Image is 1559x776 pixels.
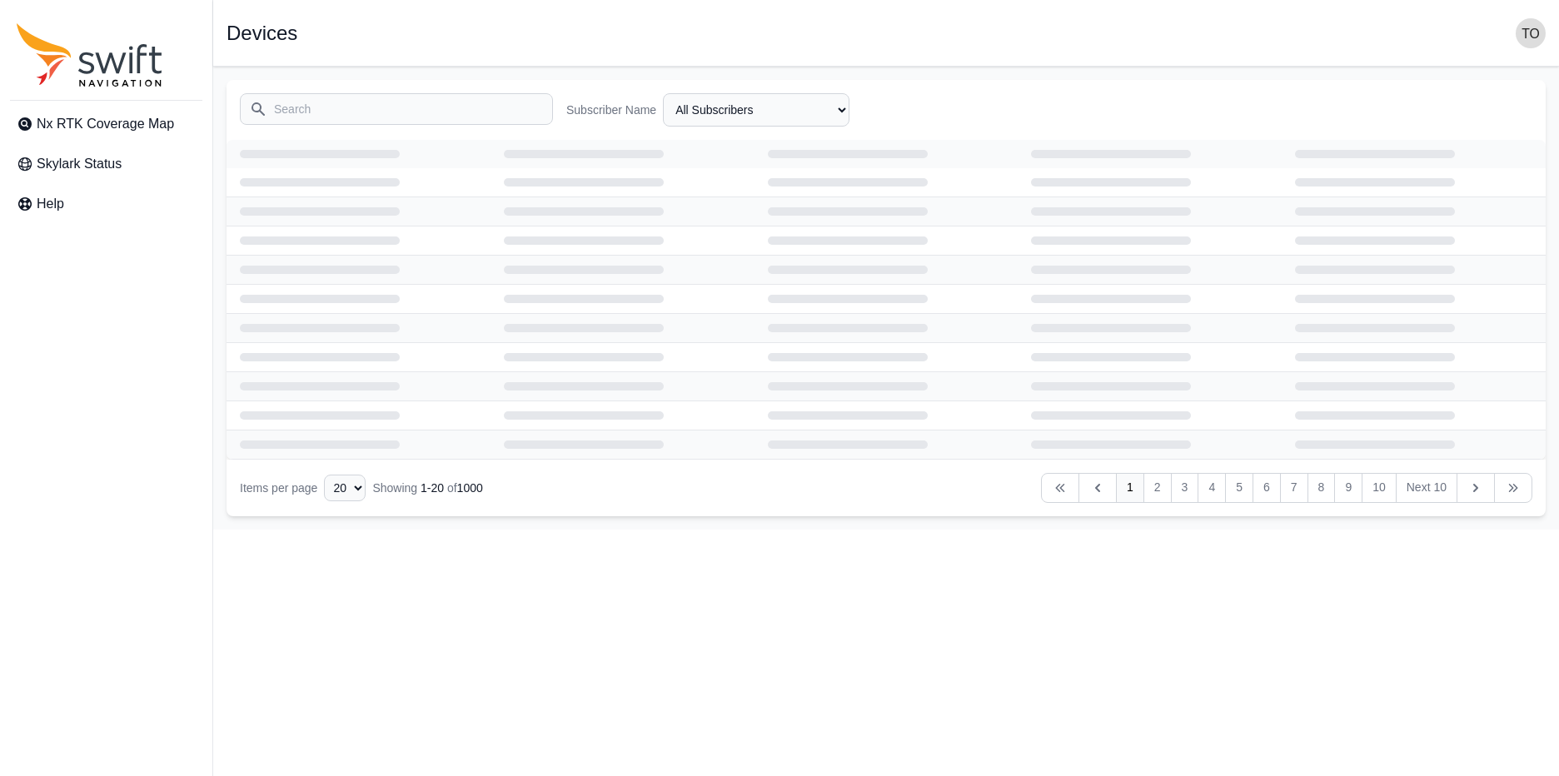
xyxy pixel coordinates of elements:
span: Nx RTK Coverage Map [37,114,174,134]
a: 10 [1362,473,1397,503]
a: Skylark Status [10,147,202,181]
a: 1 [1116,473,1144,503]
span: 1000 [457,481,483,495]
a: 2 [1143,473,1172,503]
nav: Table navigation [227,460,1546,516]
label: Subscriber Name [566,102,656,118]
a: Next 10 [1396,473,1457,503]
div: Showing of [372,480,482,496]
a: Nx RTK Coverage Map [10,107,202,141]
input: Search [240,93,553,125]
a: 5 [1225,473,1253,503]
a: 7 [1280,473,1308,503]
a: 3 [1171,473,1199,503]
a: 8 [1307,473,1336,503]
span: Items per page [240,481,317,495]
span: Help [37,194,64,214]
a: 9 [1334,473,1362,503]
h1: Devices [227,23,297,43]
select: Display Limit [324,475,366,501]
select: Subscriber [663,93,849,127]
span: 1 - 20 [421,481,444,495]
a: 6 [1253,473,1281,503]
a: 4 [1198,473,1226,503]
img: user photo [1516,18,1546,48]
a: Help [10,187,202,221]
span: Skylark Status [37,154,122,174]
